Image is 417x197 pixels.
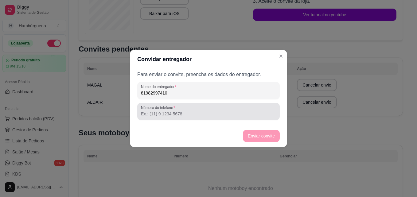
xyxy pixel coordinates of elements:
label: Número do telefone [141,105,177,110]
p: Para enviar o convite, preencha os dados do entregador. [137,71,280,78]
header: Convidar entregador [130,50,287,68]
button: Close [276,51,286,61]
input: Número do telefone [141,111,276,117]
input: Nome do entregador [141,90,276,96]
label: Nome do entregador [141,84,178,89]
